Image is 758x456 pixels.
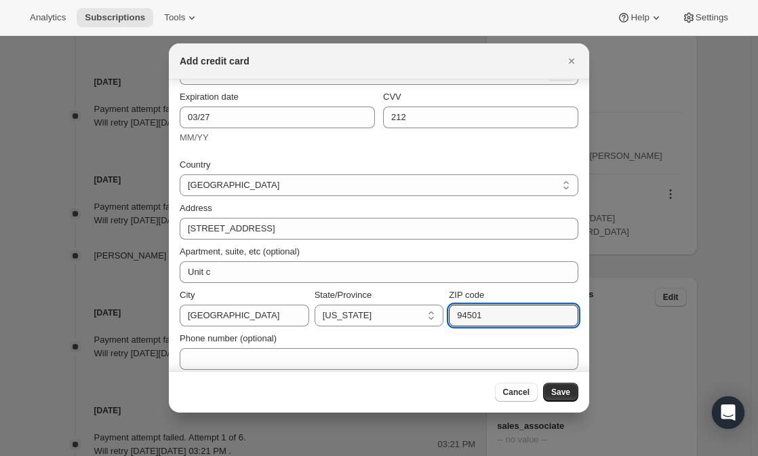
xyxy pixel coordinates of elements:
button: Analytics [22,8,74,27]
span: Settings [696,12,728,23]
button: Help [609,8,671,27]
button: Save [543,383,578,402]
button: Tools [156,8,207,27]
span: Address [180,203,212,213]
div: Open Intercom Messenger [712,396,744,429]
button: Subscriptions [77,8,153,27]
span: Cancel [503,387,530,398]
span: State/Province [315,290,372,300]
span: Tools [164,12,185,23]
span: Analytics [30,12,66,23]
span: MM/YY [180,132,209,142]
button: Cancel [495,383,538,402]
span: ZIP code [449,290,484,300]
h2: Add credit card [180,54,250,68]
span: City [180,290,195,300]
span: Country [180,159,211,170]
span: CVV [383,92,401,102]
span: Apartment, suite, etc (optional) [180,246,300,256]
span: Subscriptions [85,12,145,23]
span: Expiration date [180,92,239,102]
button: Close [562,52,581,71]
span: Help [631,12,649,23]
span: Phone number (optional) [180,333,277,343]
button: Settings [674,8,736,27]
span: Save [551,387,570,398]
